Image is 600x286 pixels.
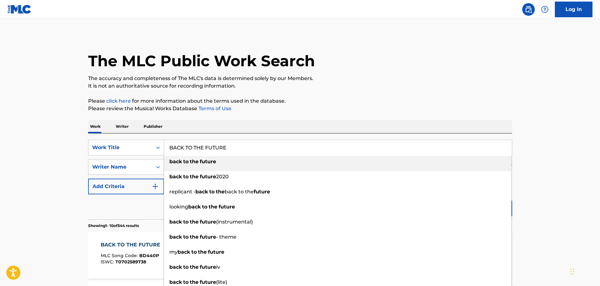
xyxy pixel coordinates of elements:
strong: the [190,219,199,225]
img: search [525,6,532,13]
strong: back [169,174,182,180]
a: click here [106,98,131,104]
strong: future [208,249,224,255]
strong: back [188,204,201,210]
span: ISWC : [101,259,115,265]
span: - theme [216,234,236,240]
strong: to [183,234,188,240]
strong: the [190,279,199,285]
p: Publisher [142,120,164,133]
strong: the [198,249,207,255]
strong: back [169,264,182,270]
span: BD440P [139,253,159,258]
strong: to [183,219,188,225]
span: (lite) [216,279,227,285]
p: Please for more information about the terms used in the database. [88,97,512,105]
div: Help [539,3,551,16]
strong: the [190,234,199,240]
a: BACK TO THE FUTUREMLC Song Code:BD440PISWC:T0702589738Writers (1)[PERSON_NAME]Recording Artists (... [88,232,512,279]
span: 2020 [216,174,229,180]
p: Showing 1 - 10 of 544 results [88,223,139,229]
strong: future [200,279,216,285]
strong: future [200,159,216,165]
strong: back [195,189,208,195]
strong: back [178,249,190,255]
img: help [541,6,549,13]
strong: the [209,204,217,210]
strong: to [183,279,188,285]
div: BACK TO THE FUTURE [101,241,163,249]
strong: back [169,234,182,240]
img: MLC Logo [8,5,32,14]
span: T0702589738 [115,259,146,265]
span: MLC Song Code : [101,253,139,258]
span: replicant - [169,189,195,195]
a: Public Search [522,3,535,16]
span: iv [216,264,220,270]
p: It is not an authoritative source for recording information. [88,82,512,90]
a: Log In [555,2,592,17]
span: my [169,249,178,255]
strong: the [190,264,199,270]
button: Add Criteria [88,179,164,194]
img: 9d2ae6d4665cec9f34b9.svg [151,183,159,190]
strong: to [191,249,197,255]
p: Please review the Musical Works Database [88,105,512,112]
p: The accuracy and completeness of The MLC's data is determined solely by our Members. [88,75,512,82]
strong: to [183,264,188,270]
strong: back [169,219,182,225]
strong: to [202,204,207,210]
strong: back [169,159,182,165]
strong: to [209,189,215,195]
strong: the [216,189,225,195]
span: (instrumental) [216,219,253,225]
strong: the [190,159,199,165]
strong: future [219,204,235,210]
div: Drag [571,262,574,281]
div: Work Title [92,144,149,151]
strong: the [190,174,199,180]
a: Terms of Use [197,105,231,111]
strong: future [200,234,216,240]
p: Work [88,120,103,133]
p: Writer [114,120,130,133]
span: back to the [225,189,254,195]
strong: back [169,279,182,285]
iframe: Chat Widget [569,256,600,286]
strong: future [200,264,216,270]
h1: The MLC Public Work Search [88,51,315,70]
strong: to [183,159,188,165]
strong: future [200,219,216,225]
strong: to [183,174,188,180]
form: Search Form [88,140,512,219]
div: Writer Name [92,163,149,171]
span: looking [169,204,188,210]
strong: future [254,189,270,195]
strong: future [200,174,216,180]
